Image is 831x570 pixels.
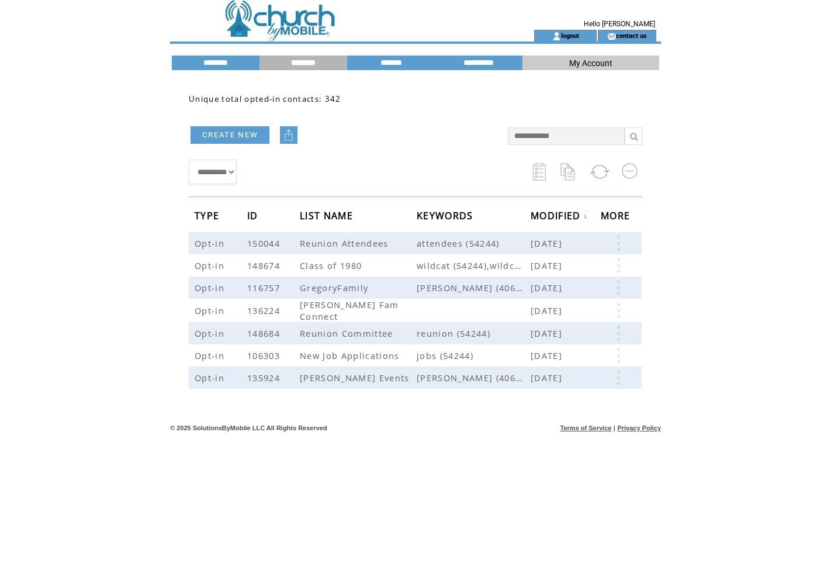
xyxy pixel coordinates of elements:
[531,260,565,271] span: [DATE]
[247,327,283,339] span: 148684
[300,327,396,339] span: Reunion Committee
[417,282,531,293] span: Gregory (40691),Juanita (40691)
[552,32,561,41] img: account_icon.gif
[189,94,341,104] span: Unique total opted-in contacts: 342
[300,372,413,384] span: [PERSON_NAME] Events
[560,424,612,431] a: Terms of Service
[607,32,616,41] img: contact_us_icon.gif
[531,305,565,316] span: [DATE]
[247,282,283,293] span: 116757
[417,237,531,249] span: attendees (54244)
[616,32,647,39] a: contact us
[195,372,227,384] span: Opt-in
[417,350,531,361] span: jobs (54244)
[601,206,633,228] span: MORE
[300,206,356,228] span: LIST NAME
[247,372,283,384] span: 135924
[417,206,476,228] span: KEYWORDS
[170,424,327,431] span: © 2025 SolutionsByMobile LLC All Rights Reserved
[531,212,588,219] a: MODIFIED↓
[417,372,531,384] span: featherstone (40691)
[300,212,356,219] a: LIST NAME
[195,327,227,339] span: Opt-in
[195,212,222,219] a: TYPE
[300,260,365,271] span: Class of 1980
[247,350,283,361] span: 106303
[617,424,661,431] a: Privacy Policy
[531,372,565,384] span: [DATE]
[531,327,565,339] span: [DATE]
[247,212,261,219] a: ID
[531,350,565,361] span: [DATE]
[247,260,283,271] span: 148674
[247,237,283,249] span: 150044
[417,212,476,219] a: KEYWORDS
[195,206,222,228] span: TYPE
[531,282,565,293] span: [DATE]
[561,32,579,39] a: logout
[300,299,399,322] span: [PERSON_NAME] Fam Connect
[300,237,392,249] span: Reunion Attendees
[195,350,227,361] span: Opt-in
[195,305,227,316] span: Opt-in
[531,237,565,249] span: [DATE]
[247,305,283,316] span: 136224
[195,260,227,271] span: Opt-in
[531,206,584,228] span: MODIFIED
[247,206,261,228] span: ID
[417,260,531,271] span: wildcat (54244),wildcats (54244)
[417,327,531,339] span: reunion (54244)
[195,237,227,249] span: Opt-in
[569,58,612,68] span: My Account
[584,20,655,28] span: Hello [PERSON_NAME]
[283,129,295,141] img: upload.png
[195,282,227,293] span: Opt-in
[300,282,371,293] span: GregoryFamily
[614,424,615,431] span: |
[300,350,403,361] span: New Job Applications
[191,126,269,144] a: CREATE NEW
